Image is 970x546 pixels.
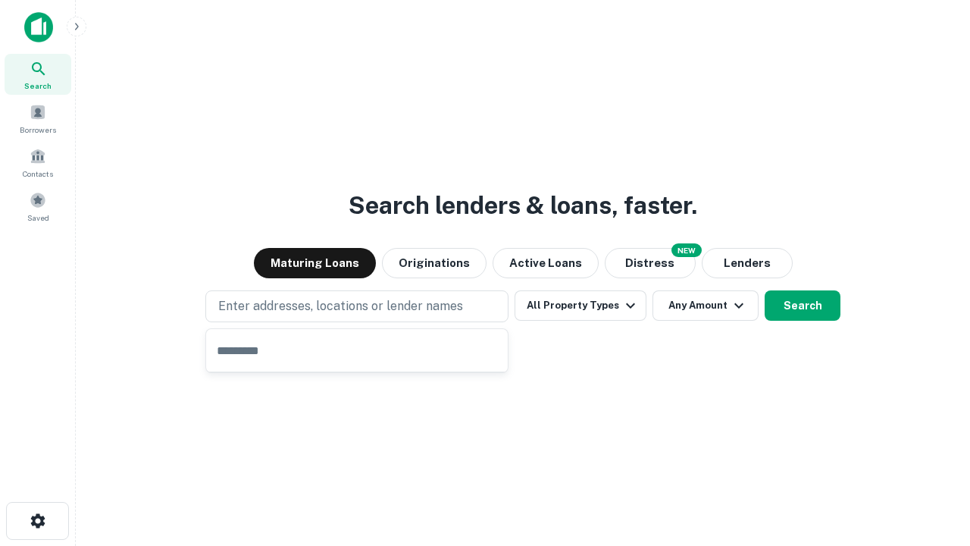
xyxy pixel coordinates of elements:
button: Search distressed loans with lien and other non-mortgage details. [605,248,696,278]
iframe: Chat Widget [894,425,970,497]
span: Contacts [23,168,53,180]
button: Originations [382,248,487,278]
a: Saved [5,186,71,227]
button: Enter addresses, locations or lender names [205,290,508,322]
a: Borrowers [5,98,71,139]
span: Borrowers [20,124,56,136]
img: capitalize-icon.png [24,12,53,42]
button: Search [765,290,840,321]
button: Maturing Loans [254,248,376,278]
button: Lenders [702,248,793,278]
div: NEW [671,243,702,257]
button: All Property Types [515,290,646,321]
a: Search [5,54,71,95]
button: Active Loans [493,248,599,278]
p: Enter addresses, locations or lender names [218,297,463,315]
span: Search [24,80,52,92]
h3: Search lenders & loans, faster. [349,187,697,224]
button: Any Amount [652,290,759,321]
span: Saved [27,212,49,224]
a: Contacts [5,142,71,183]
